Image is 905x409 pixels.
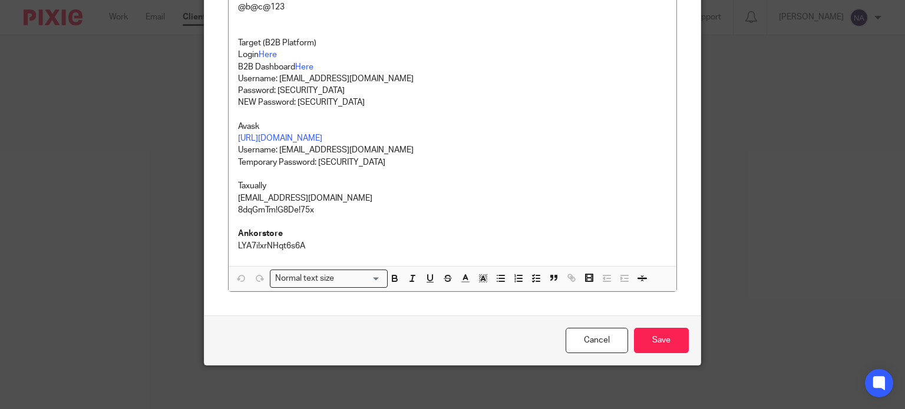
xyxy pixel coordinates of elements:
a: Here [295,63,313,71]
span: Normal text size [273,272,337,285]
p: Target (B2B Platform) [238,37,668,49]
a: Cancel [566,328,628,353]
input: Search for option [338,272,381,285]
input: Save [634,328,689,353]
p: 8dqGmTm!G8De!75x [238,204,668,216]
p: Temporary Password: [SECURITY_DATA] [238,157,668,168]
p: [EMAIL_ADDRESS][DOMAIN_NAME] [238,192,668,204]
p: Login [238,49,668,61]
p: Username: [EMAIL_ADDRESS][DOMAIN_NAME] [238,73,668,85]
p: Password: [SECURITY_DATA] NEW Password: [SECURITY_DATA] Avask [238,85,668,132]
p: Username: [EMAIL_ADDRESS][DOMAIN_NAME] [238,144,668,156]
strong: Ankorstore [238,230,283,238]
p: Taxually [238,180,668,192]
div: Search for option [270,270,388,288]
a: [URL][DOMAIN_NAME] [238,134,322,142]
p: B2B Dashboard [238,61,668,73]
p: LYA7i!xrNHqt6s6A [238,240,668,252]
a: Here [259,51,277,59]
